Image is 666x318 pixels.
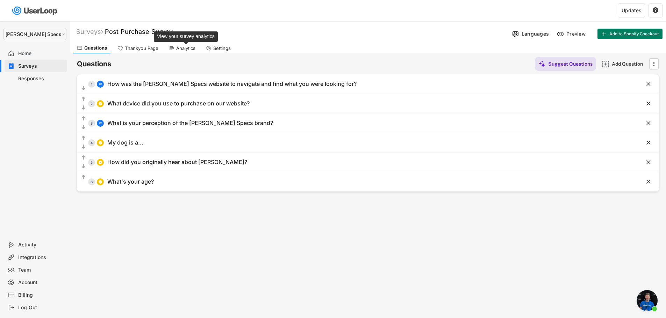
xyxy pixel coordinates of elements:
span: Add to Shopify Checkout [609,32,659,36]
div: Account [18,279,64,286]
text:  [646,100,651,107]
button:  [80,135,86,142]
text:  [82,124,85,130]
div: Billing [18,292,64,298]
button:  [80,96,86,103]
text:  [82,135,85,141]
text:  [646,119,651,127]
text:  [646,80,651,88]
button:  [652,7,659,14]
div: Updates [622,8,641,13]
button:  [80,85,86,92]
button:  [650,59,657,69]
text:  [646,158,651,166]
button:  [80,104,86,111]
img: MagicMajor%20%28Purple%29.svg [538,60,546,68]
button:  [645,81,652,88]
img: CircleTickMinorWhite.svg [98,180,102,184]
img: AdjustIcon.svg [98,82,102,86]
div: Activity [18,242,64,248]
button: Add to Shopify Checkout [597,29,663,39]
div: What's your age? [107,178,154,185]
text:  [82,85,85,91]
button:  [645,178,652,185]
text:  [82,144,85,150]
img: CircleTickMinorWhite.svg [98,160,102,164]
button:  [80,143,86,150]
div: How did you originally hear about [PERSON_NAME]? [107,158,247,166]
div: Log Out [18,304,64,311]
div: Surveys [18,63,64,69]
div: Responses [18,75,64,82]
font: Post Purchase Survey [105,28,173,35]
button:  [80,124,86,131]
button:  [645,120,652,127]
div: Team [18,267,64,273]
text:  [646,139,651,146]
text:  [653,60,655,67]
button:  [80,174,86,181]
div: What is your perception of the [PERSON_NAME] Specs brand? [107,119,273,127]
div: Add Question [612,61,647,67]
a: Open chat [637,290,658,311]
text:  [82,96,85,102]
div: Questions [84,45,107,51]
text:  [82,116,85,121]
div: Settings [213,45,231,51]
img: AdjustIcon.svg [98,121,102,125]
div: My dog is a... [107,139,143,146]
div: Analytics [176,45,195,51]
button:  [645,100,652,107]
img: Language%20Icon.svg [512,30,519,38]
div: What device did you use to purchase on our website? [107,100,250,107]
div: 1 [88,82,95,86]
button:  [645,159,652,166]
div: Surveys [76,28,103,36]
img: userloop-logo-01.svg [10,3,60,18]
button:  [80,163,86,170]
text:  [82,155,85,161]
div: 3 [88,121,95,125]
div: 4 [88,141,95,145]
button:  [80,115,86,122]
div: Thankyou Page [125,45,158,51]
div: 2 [88,102,95,105]
text:  [82,163,85,169]
div: 6 [88,180,95,184]
button:  [645,139,652,146]
img: CircleTickMinorWhite.svg [98,102,102,106]
div: Integrations [18,254,64,261]
h6: Questions [77,59,111,69]
img: CircleTickMinorWhite.svg [98,141,102,145]
img: AddMajor.svg [602,60,609,68]
text:  [82,105,85,111]
button:  [80,154,86,161]
text:  [653,7,658,13]
div: Languages [522,31,549,37]
text:  [82,174,85,180]
div: 5 [88,161,95,164]
div: Preview [566,31,587,37]
div: Home [18,50,64,57]
div: Suggest Questions [548,61,593,67]
div: How was the [PERSON_NAME] Specs website to navigate and find what you were looking for? [107,80,357,88]
text:  [646,178,651,185]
